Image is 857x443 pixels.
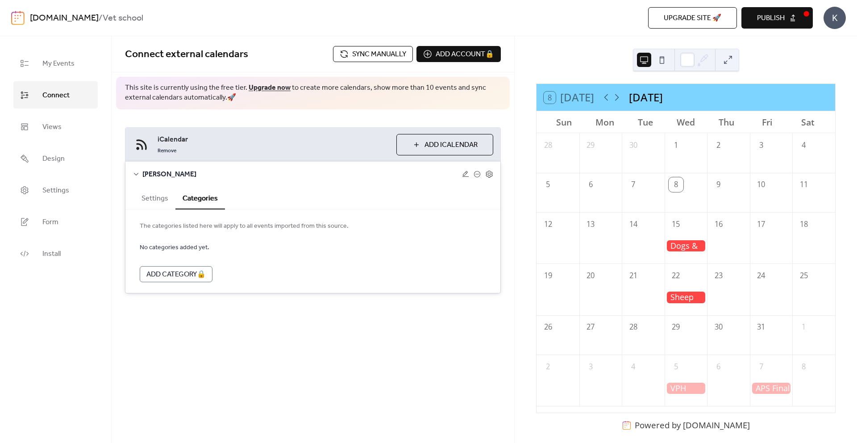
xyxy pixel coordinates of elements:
[787,111,828,133] div: Sat
[249,81,291,95] a: Upgrade now
[11,11,25,25] img: logo
[396,134,493,155] button: Add iCalendar
[541,217,555,232] div: 12
[626,320,641,334] div: 28
[584,111,625,133] div: Mon
[626,177,641,192] div: 7
[42,247,61,261] span: Install
[754,138,769,153] div: 3
[750,383,793,394] div: APS Final Exam (1:30pm) - Werribe 286
[669,177,683,192] div: 8
[629,89,663,105] div: [DATE]
[665,383,707,394] div: VPH Final Exam (12:30pm) - East 2474
[13,81,98,109] a: Connect
[824,7,846,29] div: K
[796,217,811,232] div: 18
[13,113,98,140] a: Views
[796,359,811,374] div: 8
[30,10,99,27] a: [DOMAIN_NAME]
[796,320,811,334] div: 1
[626,217,641,232] div: 14
[544,111,584,133] div: Sun
[741,7,813,29] button: Publish
[333,46,413,62] button: Sync manually
[583,268,598,283] div: 20
[42,88,70,102] span: Connect
[754,320,769,334] div: 31
[583,359,598,374] div: 3
[754,177,769,192] div: 10
[796,177,811,192] div: 11
[158,134,389,145] span: iCalendar
[142,169,462,180] span: [PERSON_NAME]
[626,268,641,283] div: 21
[42,215,58,229] span: Form
[541,320,555,334] div: 26
[711,268,726,283] div: 23
[175,187,225,209] button: Categories
[42,57,75,71] span: My Events
[42,120,62,134] span: Views
[42,184,69,197] span: Settings
[626,138,641,153] div: 30
[664,13,721,24] span: Upgrade site 🚀
[352,49,406,60] span: Sync manually
[158,147,176,155] span: Remove
[583,217,598,232] div: 13
[13,176,98,204] a: Settings
[626,359,641,374] div: 4
[711,217,726,232] div: 16
[683,420,750,431] a: [DOMAIN_NAME]
[669,320,683,334] div: 29
[583,138,598,153] div: 29
[796,138,811,153] div: 4
[648,7,737,29] button: Upgrade site 🚀
[13,145,98,172] a: Design
[711,177,726,192] div: 9
[666,111,706,133] div: Wed
[541,177,555,192] div: 5
[140,221,486,232] span: The categories listed here will apply to all events imported from this source.
[125,83,501,103] span: This site is currently using the free tier. to create more calendars, show more than 10 events an...
[125,45,248,64] span: Connect external calendars
[541,268,555,283] div: 19
[711,359,726,374] div: 6
[103,10,143,27] b: Vet school
[42,152,65,166] span: Design
[13,208,98,235] a: Form
[669,217,683,232] div: 15
[706,111,747,133] div: Thu
[140,242,209,253] span: No categories added yet.
[133,136,150,154] img: ical
[754,268,769,283] div: 24
[541,138,555,153] div: 28
[665,292,707,303] div: Sheep (11:20am) + Cattle (12:00pm) handling exam
[757,13,785,24] span: Publish
[583,320,598,334] div: 27
[583,177,598,192] div: 6
[635,420,750,431] div: Powered by
[754,217,769,232] div: 17
[99,10,103,27] b: /
[625,111,666,133] div: Tue
[754,359,769,374] div: 7
[541,359,555,374] div: 2
[134,187,175,209] button: Settings
[669,138,683,153] div: 1
[711,138,726,153] div: 2
[424,140,478,150] span: Add iCalendar
[747,111,787,133] div: Fri
[669,359,683,374] div: 5
[665,240,707,251] div: Dogs & Cats (9:20am) + Horse (11:40am) handling exam
[796,268,811,283] div: 25
[669,268,683,283] div: 22
[13,240,98,267] a: Install
[711,320,726,334] div: 30
[13,50,98,77] a: My Events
